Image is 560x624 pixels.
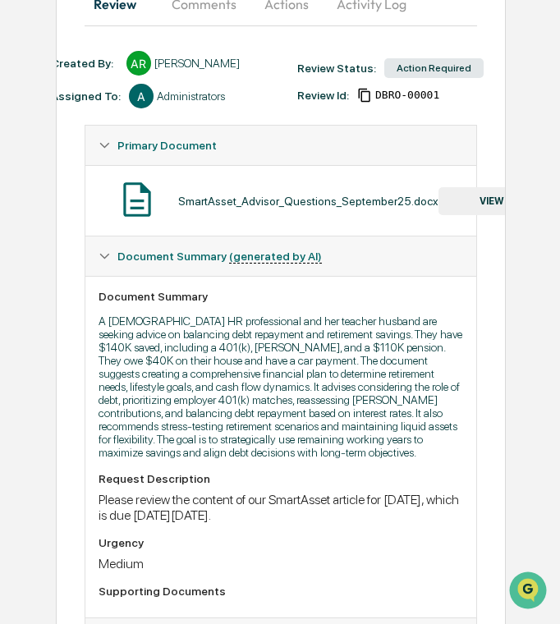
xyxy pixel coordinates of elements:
div: 🖐️ [16,337,30,351]
span: 96e83b1d-fa15-4c72-ba5a-bb20b5cd08b4 [375,89,439,102]
a: 🖐️Preclearance [10,329,112,359]
div: Action Required [384,58,484,78]
span: [PERSON_NAME] [51,268,133,281]
span: Attestations [135,336,204,352]
div: [PERSON_NAME] [154,57,240,70]
p: A [DEMOGRAPHIC_DATA] HR professional and her teacher husband are seeking advice on balancing debt... [99,314,462,459]
div: Please review the content of our SmartAsset article for [DATE], which is due [DATE][DATE]. [99,492,462,523]
div: Primary Document [85,126,475,165]
button: Start new chat [279,131,299,150]
img: 1751574470498-79e402a7-3db9-40a0-906f-966fe37d0ed6 [34,126,64,155]
div: Document Summary [99,290,462,303]
div: SmartAsset_Advisor_Questions_September25.docx [178,195,438,208]
span: [DATE] [145,268,179,281]
p: How can we help? [16,34,299,61]
div: We're available if you need us! [74,142,226,155]
a: 🗄️Attestations [112,329,210,359]
span: • [136,223,142,236]
div: Created By: ‎ ‎ [51,57,118,70]
div: Supporting Documents [99,585,462,598]
span: Data Lookup [33,367,103,383]
div: Assigned To: [51,89,121,103]
button: VIEW [438,187,545,215]
a: Powered byPylon [116,406,199,420]
div: Review Id: [297,89,349,102]
span: Preclearance [33,336,106,352]
div: Urgency [99,536,462,549]
div: Past conversations [16,182,110,195]
u: (generated by AI) [229,250,322,264]
span: [DATE] [145,223,179,236]
span: Document Summary [117,250,322,263]
span: • [136,268,142,281]
a: 🔎Data Lookup [10,360,110,390]
iframe: Open customer support [507,570,552,614]
div: AR [126,51,151,76]
div: Administrators [157,89,225,103]
img: Cece Ferraez [16,208,43,234]
div: A [129,84,154,108]
div: Start new chat [74,126,269,142]
div: Review Status: [297,62,376,75]
span: Primary Document [117,139,217,152]
div: Primary Document [85,165,475,236]
div: Request Description [99,472,462,485]
img: 1746055101610-c473b297-6a78-478c-a979-82029cc54cd1 [16,126,46,155]
div: Document Summary (generated by AI) [85,236,475,276]
span: [PERSON_NAME] [51,223,133,236]
div: Medium [99,556,462,571]
span: Pylon [163,407,199,420]
button: See all [255,179,299,199]
div: 🗄️ [119,337,132,351]
img: Document Icon [117,179,158,220]
img: Cece Ferraez [16,252,43,278]
div: Document Summary (generated by AI) [85,276,475,617]
div: 🔎 [16,369,30,382]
